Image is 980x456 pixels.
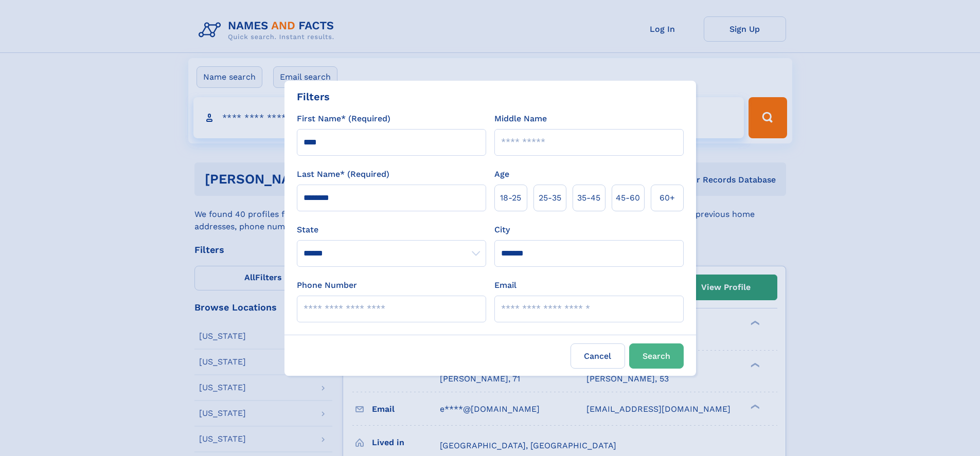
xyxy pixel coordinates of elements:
[571,343,625,369] label: Cancel
[494,279,516,291] label: Email
[297,168,389,180] label: Last Name* (Required)
[297,113,390,125] label: First Name* (Required)
[297,89,330,104] div: Filters
[297,224,486,236] label: State
[297,279,357,291] label: Phone Number
[494,224,510,236] label: City
[660,192,675,204] span: 60+
[577,192,600,204] span: 35‑45
[629,343,684,369] button: Search
[616,192,640,204] span: 45‑60
[494,168,509,180] label: Age
[539,192,561,204] span: 25‑35
[494,113,547,125] label: Middle Name
[500,192,521,204] span: 18‑25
